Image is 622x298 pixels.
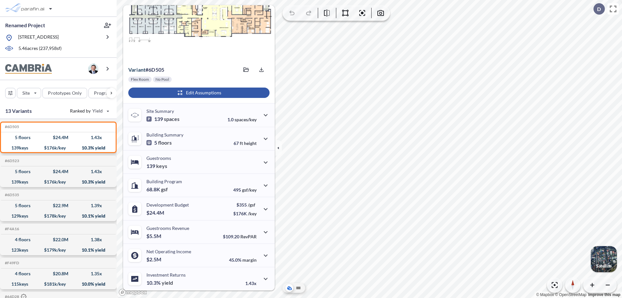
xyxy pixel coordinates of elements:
[245,280,257,286] p: 1.43x
[146,108,174,114] p: Site Summary
[596,263,612,268] p: Satellite
[161,186,168,193] span: gsf
[555,292,586,297] a: OpenStreetMap
[146,132,183,137] p: Building Summary
[146,225,189,231] p: Guestrooms Revenue
[4,125,19,129] h5: Click to copy the code
[248,202,255,208] span: /gsf
[244,140,257,146] span: height
[146,209,165,216] p: $24.4M
[119,289,147,296] a: Mapbox homepage
[4,261,19,265] h5: Click to copy the code
[88,64,98,74] img: user logo
[18,34,59,42] p: [STREET_ADDRESS]
[65,106,113,116] button: Ranked by Yield
[162,280,173,286] span: yield
[146,186,168,193] p: 68.8K
[285,284,293,292] button: Aerial View
[536,292,554,297] a: Mapbox
[146,249,191,254] p: Net Operating Income
[229,257,257,263] p: 45.0%
[22,90,30,96] p: Site
[158,139,172,146] span: floors
[146,179,182,184] p: Building Program
[5,107,32,115] p: 13 Variants
[146,116,179,122] p: 139
[146,233,162,239] p: $5.5M
[233,187,257,193] p: 495
[234,140,257,146] p: 67
[235,117,257,122] span: spaces/key
[146,155,171,161] p: Guestrooms
[294,284,302,292] button: Site Plan
[242,187,257,193] span: gsf/key
[128,88,270,98] button: Edit Assumptions
[156,163,167,169] span: keys
[227,117,257,122] p: 1.0
[128,66,164,73] p: # 6d505
[146,256,162,263] p: $2.5M
[233,202,257,208] p: $355
[92,108,103,114] span: Yield
[88,88,123,98] button: Program
[5,22,45,29] p: Renamed Project
[48,90,82,96] p: Prototypes Only
[146,139,172,146] p: 5
[240,140,243,146] span: ft
[42,88,87,98] button: Prototypes Only
[597,6,601,12] p: D
[223,234,257,239] p: $109.20
[146,163,167,169] p: 139
[588,292,620,297] a: Improve this map
[240,234,257,239] span: RevPAR
[146,202,189,208] p: Development Budget
[17,88,41,98] button: Site
[591,246,617,272] button: Switcher ImageSatellite
[146,272,186,278] p: Investment Returns
[591,246,617,272] img: Switcher Image
[4,193,19,197] h5: Click to copy the code
[4,227,19,231] h5: Click to copy the code
[5,64,52,74] img: BrandImage
[155,77,169,82] p: No Pool
[164,116,179,122] span: spaces
[242,257,257,263] span: margin
[248,211,257,216] span: /key
[131,77,149,82] p: Flex Room
[4,159,19,163] h5: Click to copy the code
[146,280,173,286] p: 10.3%
[233,211,257,216] p: $176K
[18,45,62,52] p: 5.46 acres ( 237,958 sf)
[128,66,145,73] span: Variant
[94,90,112,96] p: Program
